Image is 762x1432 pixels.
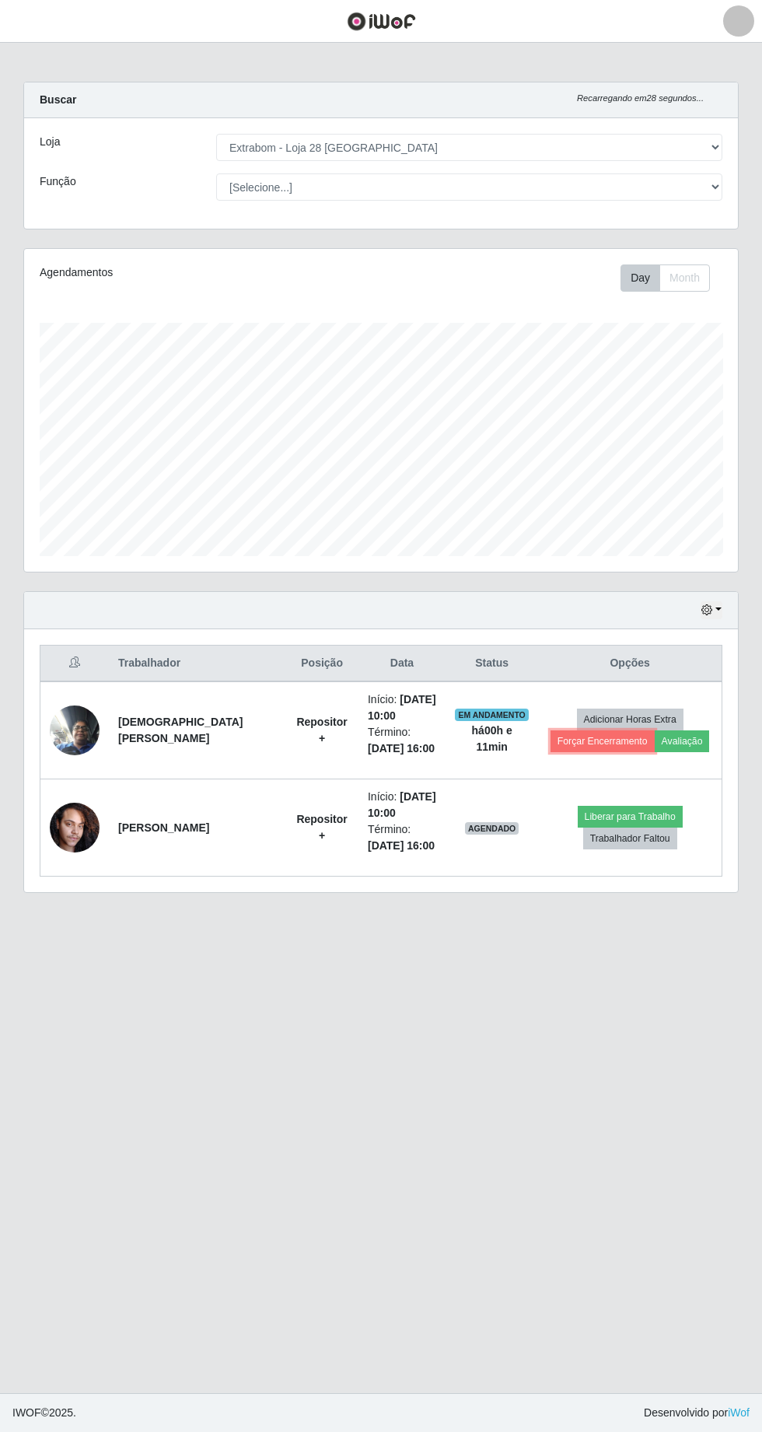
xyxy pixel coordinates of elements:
li: Término: [368,821,436,854]
span: EM ANDAMENTO [455,709,529,721]
button: Liberar para Trabalho [578,806,683,828]
label: Loja [40,134,60,150]
div: First group [620,264,710,292]
button: Trabalhador Faltou [583,828,677,849]
button: Forçar Encerramento [551,730,655,752]
span: © 2025 . [12,1405,76,1421]
strong: [PERSON_NAME] [118,821,209,834]
img: CoreUI Logo [347,12,416,31]
th: Posição [285,646,358,682]
strong: há 00 h e 11 min [472,724,512,753]
strong: Buscar [40,93,76,106]
time: [DATE] 16:00 [368,742,435,755]
span: AGENDADO [465,822,519,835]
a: iWof [728,1406,750,1419]
i: Recarregando em 28 segundos... [577,93,704,103]
strong: [DEMOGRAPHIC_DATA][PERSON_NAME] [118,716,243,744]
button: Month [659,264,710,292]
th: Opções [538,646,722,682]
time: [DATE] 10:00 [368,693,436,722]
img: 1745852964490.jpeg [50,697,100,763]
time: [DATE] 16:00 [368,839,435,852]
li: Início: [368,789,436,821]
th: Trabalhador [109,646,285,682]
img: 1753013551343.jpeg [50,794,100,860]
li: Término: [368,724,436,757]
label: Função [40,173,76,190]
th: Status [446,646,538,682]
button: Avaliação [655,730,710,752]
div: Agendamentos [40,264,310,281]
time: [DATE] 10:00 [368,790,436,819]
th: Data [358,646,446,682]
strong: Repositor + [296,716,347,744]
span: Desenvolvido por [644,1405,750,1421]
button: Day [620,264,660,292]
div: Toolbar with button groups [620,264,722,292]
strong: Repositor + [296,813,347,842]
span: IWOF [12,1406,41,1419]
button: Adicionar Horas Extra [577,709,683,730]
li: Início: [368,691,436,724]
